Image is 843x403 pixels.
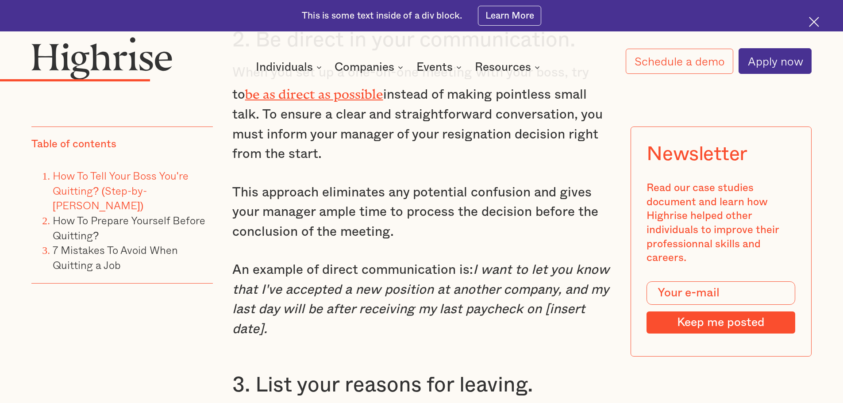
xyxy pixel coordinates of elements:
[232,183,611,242] p: This approach eliminates any potential confusion and gives your manager ample time to process the...
[53,242,178,273] a: 7 Mistakes To Avoid When Quitting a Job
[256,62,313,73] div: Individuals
[416,62,464,73] div: Events
[416,62,453,73] div: Events
[53,212,205,243] a: How To Prepare Yourself Before Quitting?
[647,142,747,165] div: Newsletter
[647,281,795,305] input: Your e-mail
[647,181,795,265] div: Read our case studies document and learn how Highrise helped other individuals to improve their p...
[232,63,611,164] p: When you set up a one-on-one meeting with your boss, try to instead of making pointless small tal...
[256,62,324,73] div: Individuals
[475,62,531,73] div: Resources
[232,260,611,339] p: An example of direct communication is:
[809,17,819,27] img: Cross icon
[31,37,172,79] img: Highrise logo
[232,372,611,399] h3: 3. List your reasons for leaving.
[335,62,406,73] div: Companies
[232,263,609,336] em: I want to let you know that I've accepted a new position at another company, and my last day will...
[302,10,462,22] div: This is some text inside of a div block.
[475,62,543,73] div: Resources
[478,6,541,26] a: Learn More
[31,138,116,152] div: Table of contents
[647,311,795,334] input: Keep me posted
[626,49,734,74] a: Schedule a demo
[647,281,795,334] form: Modal Form
[245,87,383,95] a: be as direct as possible
[53,167,189,213] a: How To Tell Your Boss You're Quitting? (Step-by-[PERSON_NAME])
[739,48,812,74] a: Apply now
[335,62,394,73] div: Companies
